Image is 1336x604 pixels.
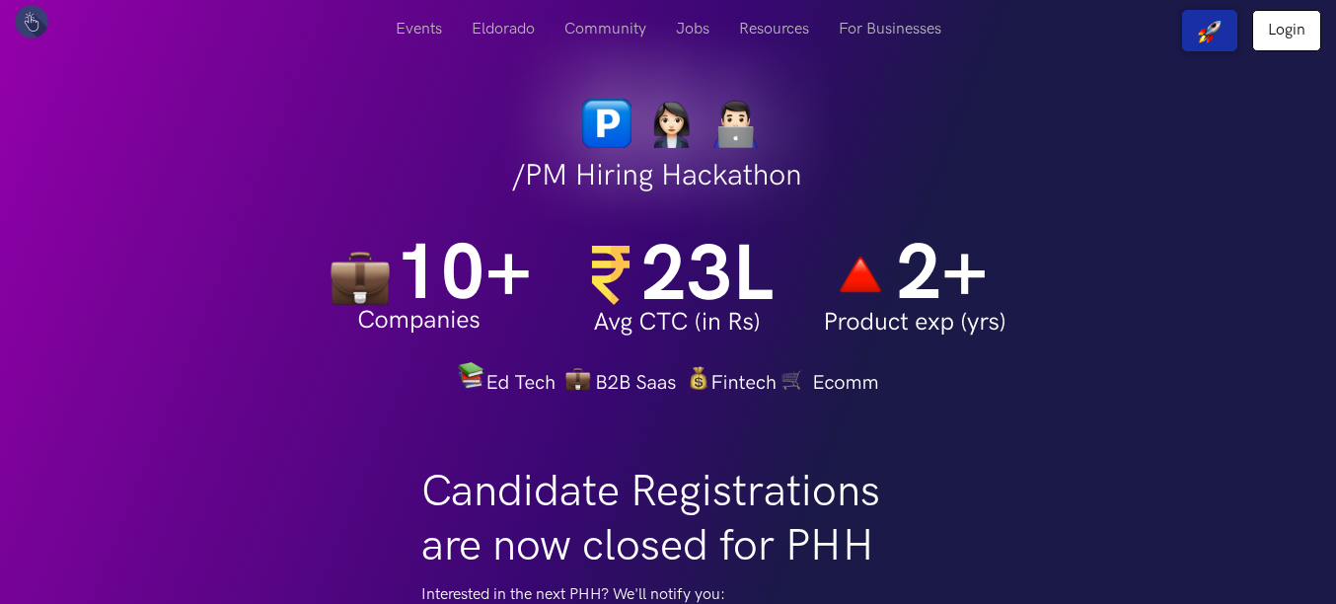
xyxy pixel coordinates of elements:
[724,10,824,48] a: Resources
[550,10,661,48] a: Community
[1198,20,1222,43] img: rocket
[457,10,550,48] a: Eldorado
[824,10,956,48] a: For Businesses
[15,5,48,38] img: UXHack logo
[1252,10,1321,51] a: Login
[381,10,457,48] a: Events
[661,10,724,48] a: Jobs
[421,465,915,573] h1: Candidate Registrations are now closed for PHH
